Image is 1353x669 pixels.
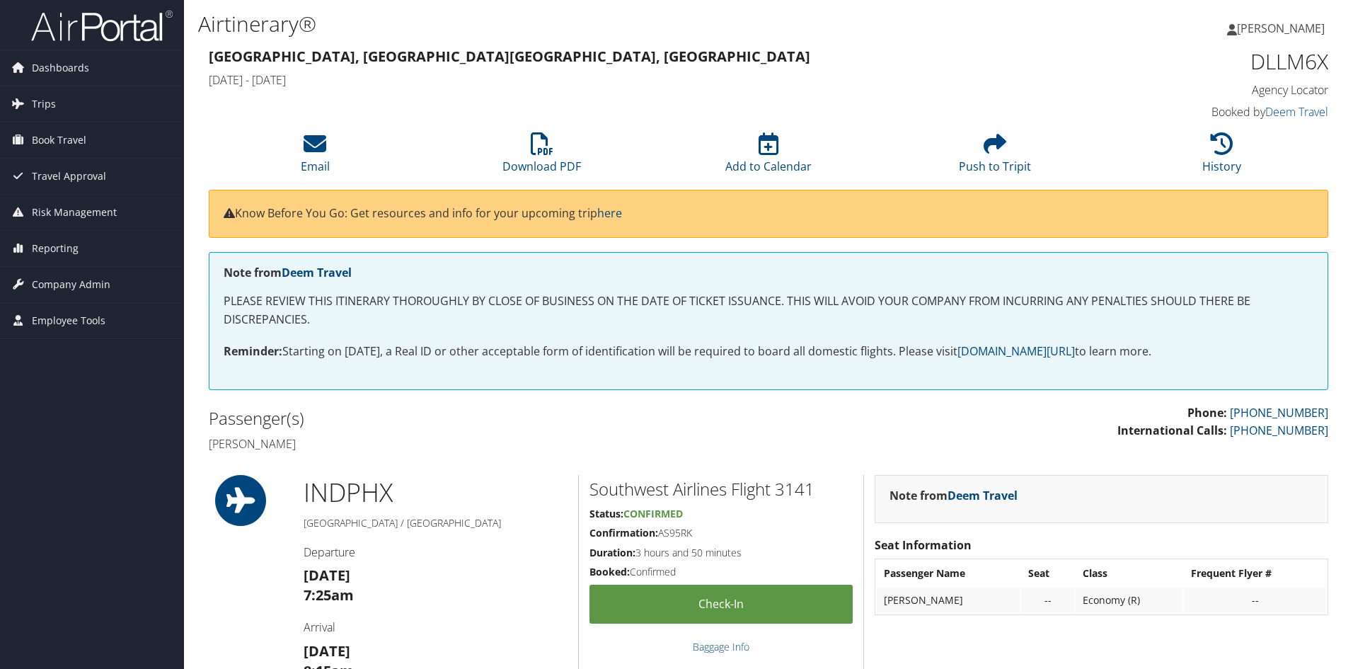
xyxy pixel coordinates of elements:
span: Book Travel [32,122,86,158]
a: [PERSON_NAME] [1227,7,1339,50]
a: Add to Calendar [725,140,812,174]
a: Deem Travel [1265,104,1328,120]
strong: International Calls: [1117,423,1227,438]
a: [PHONE_NUMBER] [1230,423,1328,438]
a: Baggage Info [693,640,749,653]
strong: 7:25am [304,585,354,605]
a: Email [301,140,330,174]
h1: DLLM6X [1064,47,1328,76]
h4: [DATE] - [DATE] [209,72,1043,88]
strong: Note from [224,265,352,280]
strong: [DATE] [304,641,350,661]
h1: IND PHX [304,475,568,510]
strong: Booked: [589,565,630,578]
th: Seat [1021,561,1074,586]
th: Frequent Flyer # [1184,561,1326,586]
h4: Booked by [1064,104,1328,120]
a: Check-in [589,585,853,624]
a: [PHONE_NUMBER] [1230,405,1328,421]
td: Economy (R) [1076,588,1182,613]
a: here [597,205,622,221]
a: Push to Tripit [959,140,1031,174]
h2: Passenger(s) [209,406,758,430]
th: Passenger Name [877,561,1020,586]
strong: Reminder: [224,343,282,359]
strong: Note from [889,488,1018,503]
span: Dashboards [32,50,89,86]
span: Travel Approval [32,159,106,194]
td: [PERSON_NAME] [877,588,1020,613]
h5: AS95RK [589,526,853,540]
div: -- [1028,594,1067,607]
h4: [PERSON_NAME] [209,436,758,452]
strong: [DATE] [304,566,350,585]
th: Class [1076,561,1182,586]
strong: Duration: [589,546,635,559]
p: Know Before You Go: Get resources and info for your upcoming trip [224,205,1313,223]
a: History [1202,140,1241,174]
strong: Phone: [1187,405,1227,421]
h2: Southwest Airlines Flight 3141 [589,477,853,501]
strong: Seat Information [875,537,972,553]
strong: Confirmation: [589,526,658,539]
strong: [GEOGRAPHIC_DATA], [GEOGRAPHIC_DATA] [GEOGRAPHIC_DATA], [GEOGRAPHIC_DATA] [209,47,810,66]
h5: 3 hours and 50 minutes [589,546,853,560]
a: Deem Travel [282,265,352,280]
h4: Departure [304,544,568,560]
div: -- [1191,594,1319,607]
span: Risk Management [32,195,117,230]
span: [PERSON_NAME] [1237,21,1325,36]
p: Starting on [DATE], a Real ID or other acceptable form of identification will be required to boar... [224,343,1313,361]
span: Company Admin [32,267,110,302]
h1: Airtinerary® [198,9,959,39]
img: airportal-logo.png [31,9,173,42]
strong: Status: [589,507,623,520]
h5: Confirmed [589,565,853,579]
a: Deem Travel [948,488,1018,503]
span: Trips [32,86,56,122]
span: Reporting [32,231,79,266]
span: Confirmed [623,507,683,520]
span: Employee Tools [32,303,105,338]
a: [DOMAIN_NAME][URL] [957,343,1075,359]
h4: Arrival [304,619,568,635]
h4: Agency Locator [1064,82,1328,98]
h5: [GEOGRAPHIC_DATA] / [GEOGRAPHIC_DATA] [304,516,568,530]
p: PLEASE REVIEW THIS ITINERARY THOROUGHLY BY CLOSE OF BUSINESS ON THE DATE OF TICKET ISSUANCE. THIS... [224,292,1313,328]
a: Download PDF [502,140,581,174]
